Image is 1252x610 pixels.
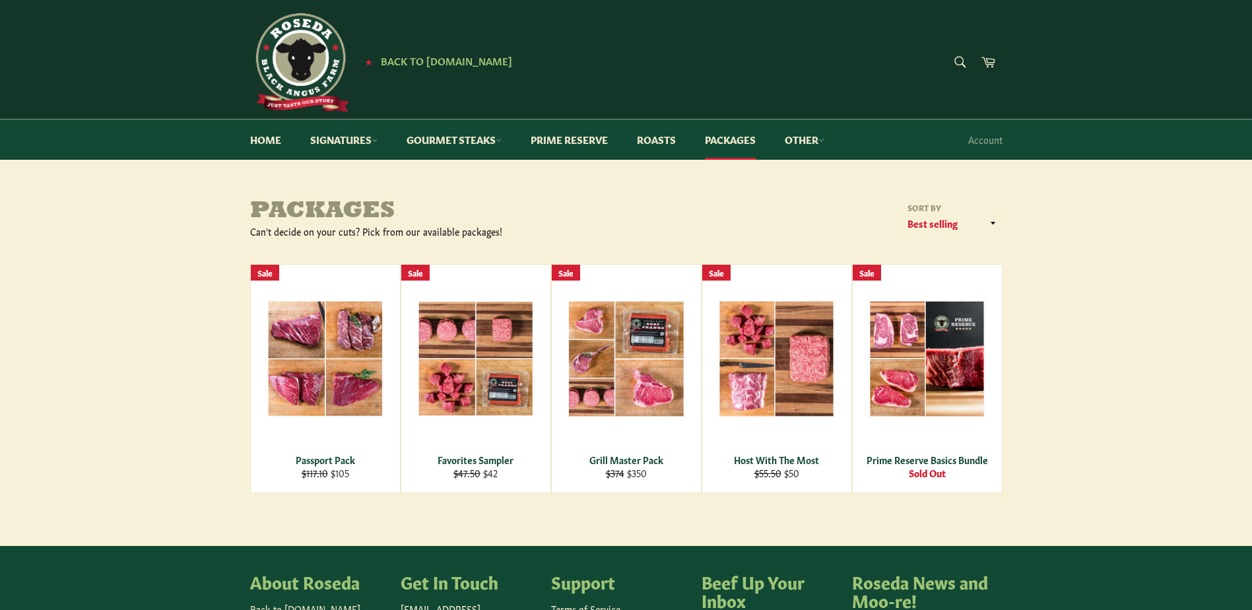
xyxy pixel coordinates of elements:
span: Back to [DOMAIN_NAME] [381,53,512,67]
h4: Beef Up Your Inbox [702,572,839,609]
div: Sale [552,265,580,281]
a: Home [237,119,294,160]
s: $117.10 [302,466,328,479]
img: Roseda Beef [250,13,349,112]
label: Sort by [904,202,1003,213]
img: Prime Reserve Basics Bundle [869,300,985,417]
div: $350 [560,467,692,479]
s: $55.50 [754,466,781,479]
div: Grill Master Pack [560,454,692,466]
a: Prime Reserve Basics Bundle Prime Reserve Basics Bundle Sold Out [852,264,1003,493]
img: Favorites Sampler [418,301,534,417]
span: ★ [365,56,372,67]
a: ★ Back to [DOMAIN_NAME] [358,56,512,67]
div: Can't decide on your cuts? Pick from our available packages! [250,225,626,238]
div: Prime Reserve Basics Bundle [861,454,993,466]
div: Sale [251,265,279,281]
div: Favorites Sampler [409,454,542,466]
img: Host With The Most [719,300,835,417]
div: Passport Pack [259,454,391,466]
a: Account [962,120,1009,159]
a: Favorites Sampler Favorites Sampler $47.50 $42 [401,264,551,493]
h4: Roseda News and Moo-re! [852,572,989,609]
a: Prime Reserve [517,119,621,160]
div: $42 [409,467,542,479]
a: Signatures [297,119,391,160]
div: $105 [259,467,391,479]
a: Roasts [624,119,689,160]
div: Sold Out [861,467,993,479]
a: Passport Pack Passport Pack $117.10 $105 [250,264,401,493]
div: Sale [401,265,430,281]
div: Sale [853,265,881,281]
a: Host With The Most Host With The Most $55.50 $50 [702,264,852,493]
h4: Get In Touch [401,572,538,591]
h4: Support [551,572,688,591]
div: $50 [710,467,843,479]
a: Packages [692,119,769,160]
s: $47.50 [453,466,480,479]
h1: Packages [250,199,626,225]
a: Other [772,119,838,160]
s: $374 [606,466,624,479]
img: Grill Master Pack [568,300,684,417]
h4: About Roseda [250,572,387,591]
a: Grill Master Pack Grill Master Pack $374 $350 [551,264,702,493]
div: Sale [702,265,731,281]
div: Host With The Most [710,454,843,466]
img: Passport Pack [267,300,383,417]
a: Gourmet Steaks [393,119,515,160]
